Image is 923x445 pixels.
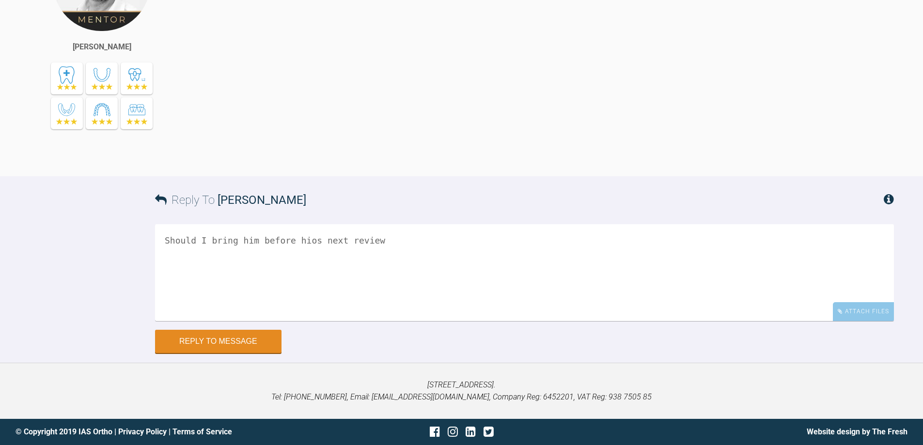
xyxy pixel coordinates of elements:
[155,330,282,353] button: Reply to Message
[807,427,907,436] a: Website design by The Fresh
[73,41,131,53] div: [PERSON_NAME]
[833,302,894,321] div: Attach Files
[218,193,306,207] span: [PERSON_NAME]
[155,191,306,209] h3: Reply To
[118,427,167,436] a: Privacy Policy
[16,426,313,438] div: © Copyright 2019 IAS Ortho | |
[172,427,232,436] a: Terms of Service
[16,379,907,403] p: [STREET_ADDRESS]. Tel: [PHONE_NUMBER], Email: [EMAIL_ADDRESS][DOMAIN_NAME], Company Reg: 6452201,...
[155,224,894,321] textarea: Should I bring him before hios next review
